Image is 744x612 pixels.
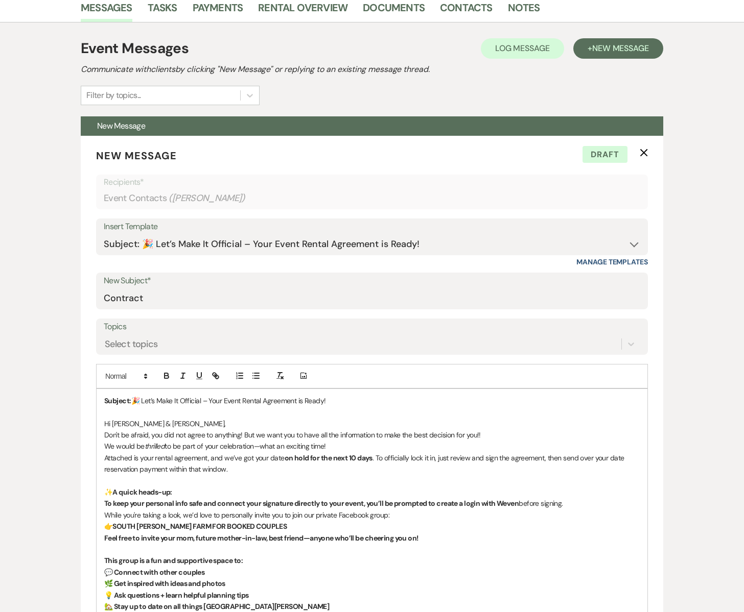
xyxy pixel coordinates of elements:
[104,274,640,288] label: New Subject*
[81,63,663,76] h2: Communicate with clients by clicking "New Message" or replying to an existing message thread.
[573,38,663,59] button: +New Message
[583,146,627,163] span: Draft
[519,499,563,508] span: before signing.
[481,38,564,59] button: Log Message
[104,320,640,334] label: Topics
[112,487,172,497] strong: A quick heads-up:
[104,591,249,600] strong: 💡 Ask questions + learn helpful planning tips
[131,396,326,405] span: 🎉 Let’s Make It Official – Your Event Rental Agreement is Ready!
[592,43,649,54] span: New Message
[105,337,158,351] div: Select topics
[112,522,287,531] strong: SOUTH [PERSON_NAME] FARM FOR BOOKED COUPLES
[104,188,640,208] div: Event Contacts
[104,568,204,577] strong: 💬 Connect with other couples
[97,120,145,131] span: New Message
[104,176,640,189] p: Recipients*
[104,396,131,405] strong: Subject:
[104,522,112,531] span: 👉
[576,257,648,266] a: Manage Templates
[104,510,389,520] span: While you're taking a look, we’d love to personally invite you to join our private Facebook group:
[104,430,481,439] span: Don't be afraid, you did not agree to anything! But we want you to have all the information to ma...
[104,487,112,497] span: ✨
[104,219,640,234] div: Insert Template
[86,89,141,102] div: Filter by topics...
[495,43,550,54] span: Log Message
[165,442,325,451] span: to be part of your celebration—what an exciting time!
[104,602,329,611] strong: 🏡 Stay up to date on all things [GEOGRAPHIC_DATA][PERSON_NAME]
[81,38,189,59] h1: Event Messages
[104,579,225,588] strong: 🌿 Get inspired with ideas and photos
[104,499,519,508] strong: To keep your personal info safe and connect your signature directly to your event, you’ll be prom...
[104,419,226,428] span: Hi [PERSON_NAME] & [PERSON_NAME],
[104,453,285,462] span: Attached is your rental agreement, and we’ve got your date
[169,191,245,205] span: ( [PERSON_NAME] )
[96,149,177,162] span: New Message
[104,556,243,565] strong: This group is a fun and supportive space to:
[104,533,418,543] strong: Feel free to invite your mom, future mother-in-law, best friend—anyone who’ll be cheering you on!
[145,442,165,451] em: thrilled
[104,442,145,451] span: We would be
[285,453,373,462] strong: on hold for the next 10 days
